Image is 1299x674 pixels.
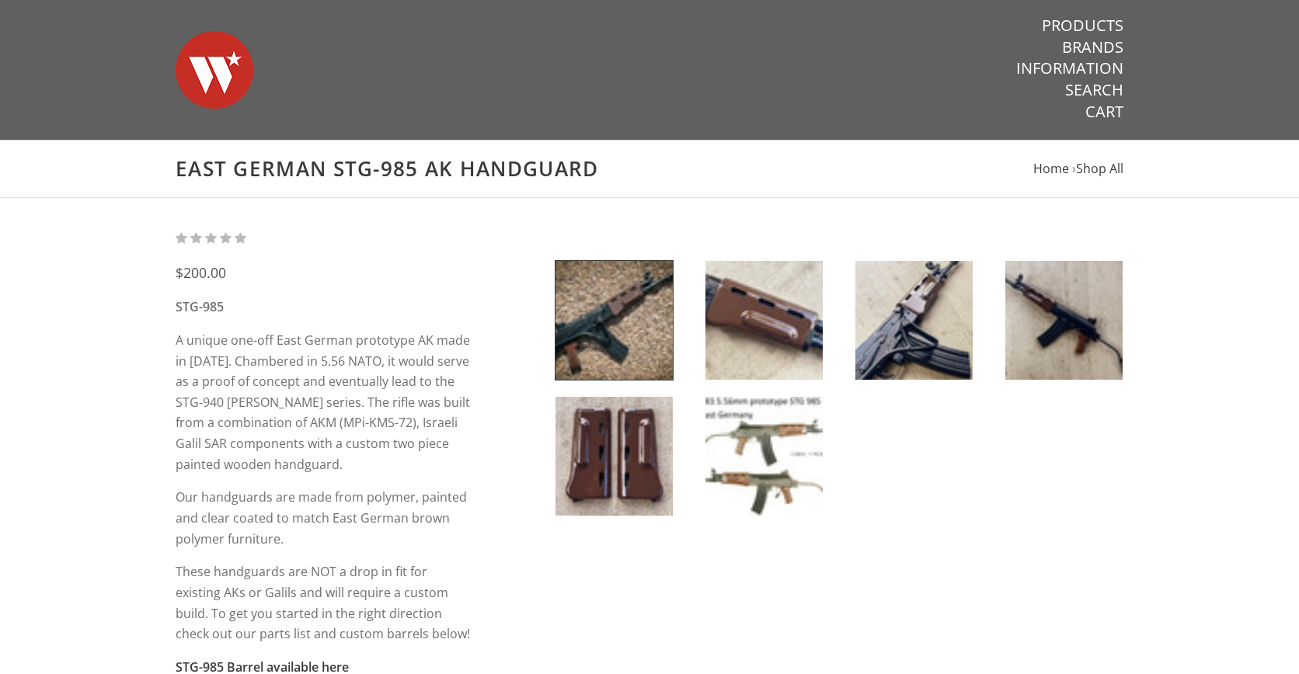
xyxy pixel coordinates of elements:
a: Search [1065,80,1123,100]
p: These handguards are NOT a drop in fit for existing AKs or Galils and will require a custom build... [176,561,473,644]
h1: East German STG-985 AK Handguard [176,156,1123,182]
p: Our handguards are made from polymer, painted and clear coated to match East German brown polymer... [176,487,473,549]
a: Information [1016,58,1123,78]
a: Home [1033,160,1069,177]
img: East German STG-985 AK Handguard [555,397,673,516]
img: East German STG-985 AK Handguard [855,261,973,380]
img: East German STG-985 AK Handguard [1005,261,1123,380]
img: East German STG-985 AK Handguard [705,397,823,516]
img: Warsaw Wood Co. [176,16,253,124]
img: East German STG-985 AK Handguard [705,261,823,380]
a: Brands [1062,37,1123,57]
img: East German STG-985 AK Handguard [555,261,673,380]
a: Shop All [1076,160,1123,177]
li: › [1072,158,1123,179]
a: Cart [1085,102,1123,122]
p: A unique one-off East German prototype AK made in [DATE]. Chambered in 5.56 NATO, it would serve ... [176,330,473,474]
a: Products [1042,16,1123,36]
strong: STG-985 [176,298,224,315]
span: $200.00 [176,263,226,282]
